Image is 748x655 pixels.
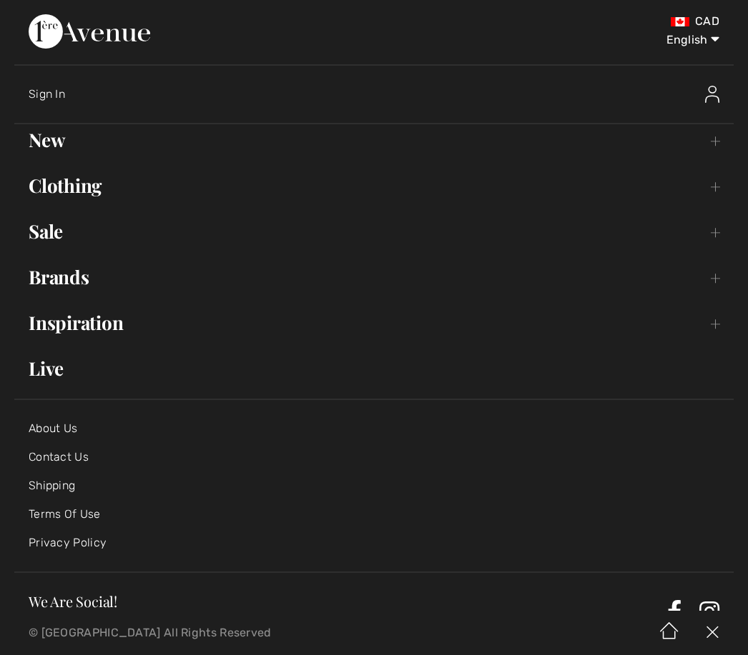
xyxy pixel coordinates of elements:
a: Shipping [29,479,75,492]
a: Privacy Policy [29,536,107,549]
a: Clothing [14,170,734,201]
a: Terms Of Use [29,507,101,521]
a: New [14,124,734,156]
a: Sale [14,216,734,247]
p: © [GEOGRAPHIC_DATA] All Rights Reserved [29,628,440,638]
a: Instagram [699,600,719,623]
img: X [691,611,734,655]
img: 1ère Avenue [29,14,150,49]
a: Live [14,353,734,384]
a: Sign InSign In [29,71,734,117]
a: Inspiration [14,307,734,339]
img: Home [648,611,691,655]
div: CAD [441,14,720,29]
a: Brands [14,261,734,293]
span: Sign In [29,87,65,101]
a: Facebook [667,600,681,623]
img: Sign In [705,86,719,103]
a: About Us [29,421,77,435]
a: Contact Us [29,450,89,464]
h3: We Are Social! [29,594,661,609]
